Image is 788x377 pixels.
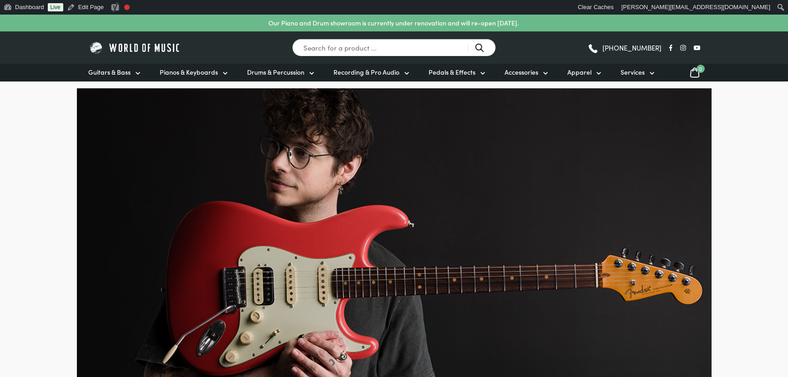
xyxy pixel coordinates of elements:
[567,67,591,77] span: Apparel
[268,18,519,28] p: Our Piano and Drum showroom is currently under renovation and will re-open [DATE].
[333,67,399,77] span: Recording & Pro Audio
[697,65,705,73] span: 0
[587,41,662,55] a: [PHONE_NUMBER]
[48,3,63,11] a: Live
[505,67,538,77] span: Accessories
[160,67,218,77] span: Pianos & Keyboards
[656,277,788,377] iframe: Chat with our support team
[88,67,131,77] span: Guitars & Bass
[621,67,645,77] span: Services
[292,39,496,56] input: Search for a product ...
[429,67,475,77] span: Pedals & Effects
[247,67,304,77] span: Drums & Percussion
[88,41,182,55] img: World of Music
[602,44,662,51] span: [PHONE_NUMBER]
[124,5,130,10] div: Needs improvement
